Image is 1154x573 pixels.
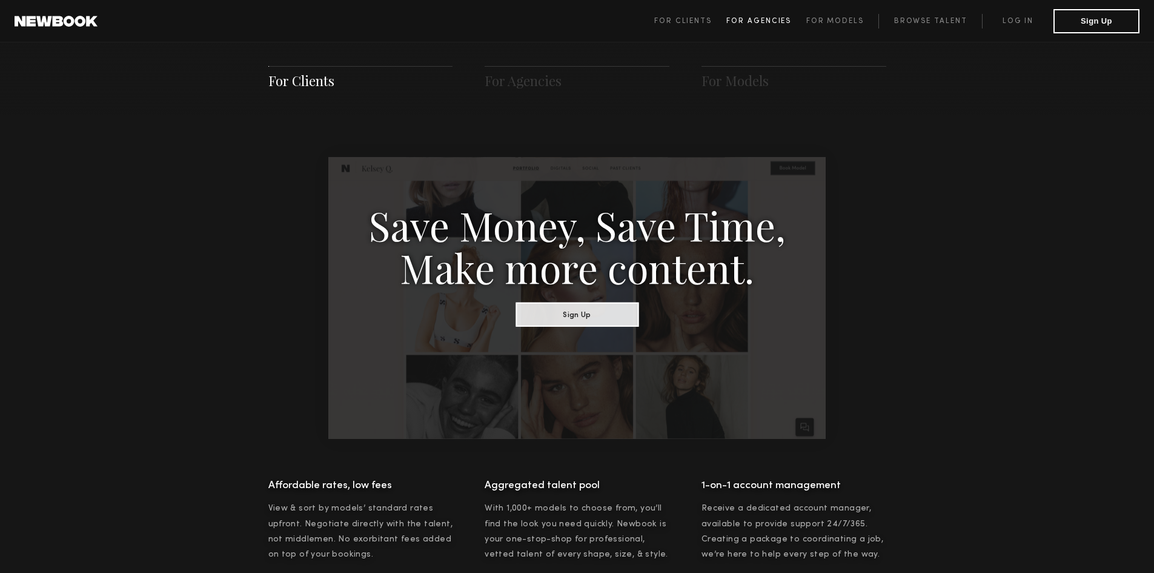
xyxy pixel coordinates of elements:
[806,18,864,25] span: For Models
[726,14,806,28] a: For Agencies
[268,504,453,558] span: View & sort by models’ standard rates upfront. Negotiate directly with the talent, not middlemen....
[982,14,1053,28] a: Log in
[485,72,562,90] a: For Agencies
[701,504,883,558] span: Receive a dedicated account manager, available to provide support 24/7/365. Creating a package to...
[806,14,879,28] a: For Models
[1053,9,1139,33] button: Sign Up
[516,302,638,326] button: Sign Up
[485,477,669,495] h4: Aggregated talent pool
[268,72,334,90] a: For Clients
[268,477,453,495] h4: Affordable rates, low fees
[654,14,726,28] a: For Clients
[701,72,769,90] a: For Models
[878,14,982,28] a: Browse Talent
[726,18,791,25] span: For Agencies
[701,477,886,495] h4: 1-on-1 account management
[368,203,786,288] h3: Save Money, Save Time, Make more content.
[485,504,668,558] span: With 1,000+ models to choose from, you’ll find the look you need quickly. Newbook is your one-sto...
[654,18,712,25] span: For Clients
